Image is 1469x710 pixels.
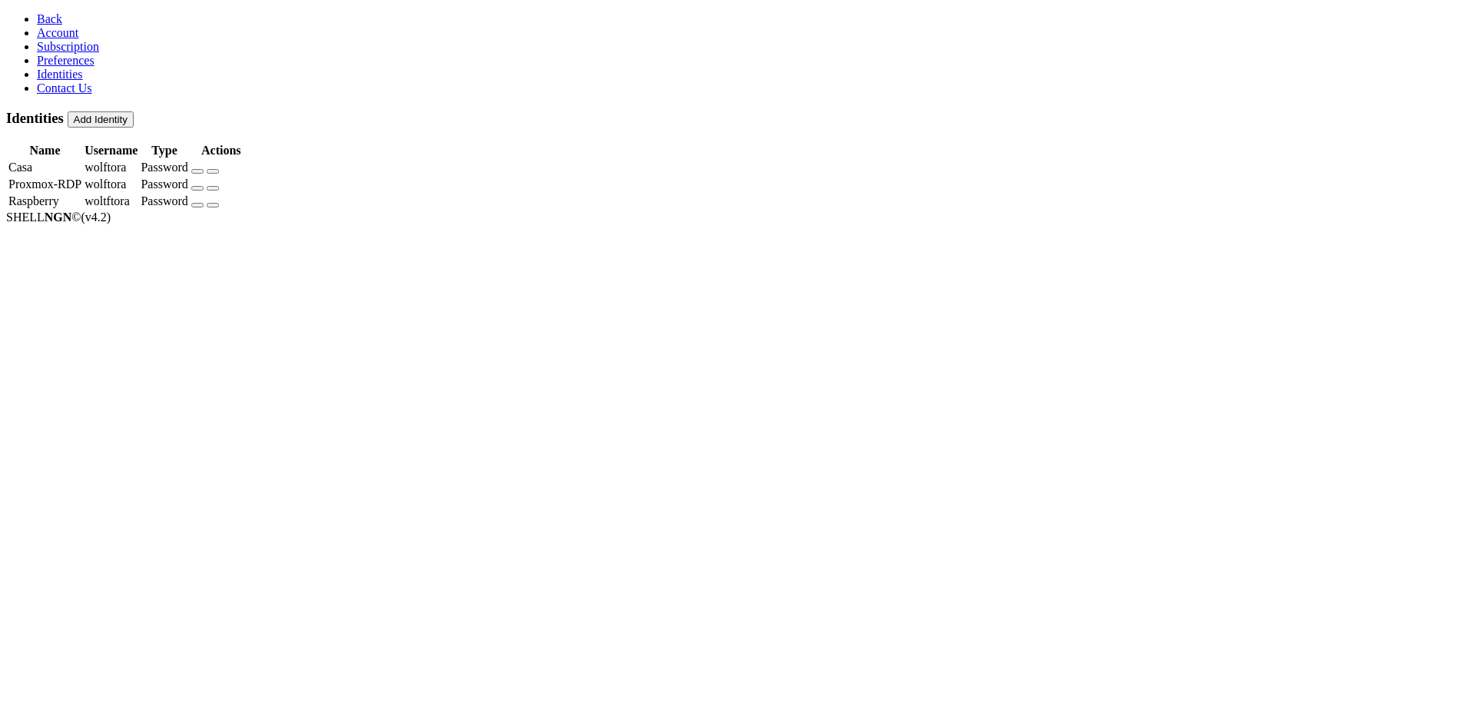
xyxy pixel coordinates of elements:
[37,68,83,81] a: Identities
[37,26,78,39] a: Account
[45,211,72,224] b: NGN
[8,143,82,158] th: Name
[6,211,111,224] span: SHELL ©
[8,160,82,175] td: Casa
[37,81,92,95] a: Contact Us
[68,111,134,128] button: Add Identity
[140,177,188,192] td: Password
[84,194,138,209] td: woltftora
[6,110,1463,128] h3: Identities
[140,194,188,209] td: Password
[84,143,138,158] th: Username
[37,12,62,25] a: Back
[8,194,82,209] td: Raspberry
[8,177,82,192] td: Proxmox-RDP
[37,40,99,53] a: Subscription
[191,143,252,158] th: Actions
[84,177,138,192] td: wolftora
[140,160,188,175] td: Password
[84,160,138,175] td: wolftora
[37,54,95,67] a: Preferences
[140,143,188,158] th: Type
[81,211,111,224] span: 4.2.0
